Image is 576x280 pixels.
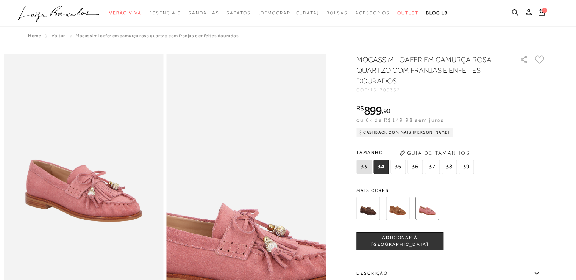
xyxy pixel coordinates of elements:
[356,54,498,86] h1: MOCASSIM LOAFER EM CAMURÇA ROSA QUARTZO COM FRANJAS E ENFEITES DOURADOS
[258,6,319,20] a: noSubCategoriesText
[397,6,418,20] a: noSubCategoriesText
[396,147,472,159] button: Guia de Tamanhos
[442,160,457,174] span: 38
[356,147,476,158] span: Tamanho
[356,117,444,123] span: ou 6x de R$149,98 sem juros
[397,10,418,16] span: Outlet
[52,33,65,38] a: Voltar
[356,88,508,92] div: CÓD:
[407,160,423,174] span: 36
[76,33,239,38] span: MOCASSIM LOAFER EM CAMURÇA ROSA QUARTZO COM FRANJAS E ENFEITES DOURADOS
[189,10,219,16] span: Sandálias
[356,160,372,174] span: 33
[356,188,546,193] span: Mais cores
[149,6,181,20] a: noSubCategoriesText
[149,10,181,16] span: Essenciais
[226,6,250,20] a: noSubCategoriesText
[426,6,448,20] a: BLOG LB
[109,6,142,20] a: noSubCategoriesText
[459,160,474,174] span: 39
[542,8,547,13] span: 1
[355,6,390,20] a: noSubCategoriesText
[425,160,440,174] span: 37
[226,10,250,16] span: Sapatos
[370,87,400,93] span: 131700352
[386,197,409,220] img: MOCASSIM LOAFER EM CAMURÇA CARAMELO COM FRANJAS E ENFEITES DOURADOS
[356,232,443,250] button: ADICIONAR À [GEOGRAPHIC_DATA]
[28,33,41,38] a: Home
[326,10,348,16] span: Bolsas
[326,6,348,20] a: noSubCategoriesText
[258,10,319,16] span: [DEMOGRAPHIC_DATA]
[356,197,380,220] img: MOCASSIM LOAFER EM CAMURÇA CAFÉ COM FRANJAS E ENFEITES DOURADOS
[356,128,453,137] div: Cashback com Mais [PERSON_NAME]
[536,8,547,19] button: 1
[383,107,390,115] span: 90
[355,10,390,16] span: Acessórios
[357,234,443,248] span: ADICIONAR À [GEOGRAPHIC_DATA]
[356,105,364,112] i: R$
[364,104,382,117] span: 899
[189,6,219,20] a: noSubCategoriesText
[415,197,439,220] img: MOCASSIM LOAFER EM CAMURÇA ROSA QUARTZO COM FRANJAS E ENFEITES DOURADOS
[109,10,142,16] span: Verão Viva
[390,160,406,174] span: 35
[426,10,448,16] span: BLOG LB
[373,160,389,174] span: 34
[382,107,390,114] i: ,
